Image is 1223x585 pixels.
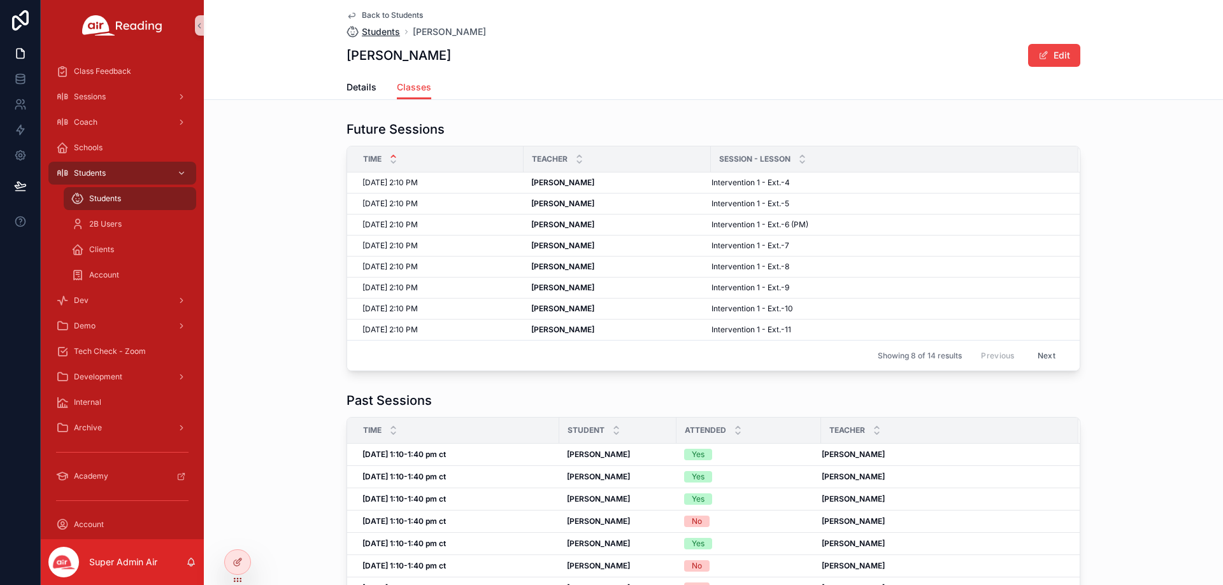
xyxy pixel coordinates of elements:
[712,199,789,209] span: Intervention 1 - Ext.-5
[64,213,196,236] a: 2B Users
[362,516,552,526] a: [DATE] 1:10-1:40 pm ct
[685,425,726,435] span: Attended
[684,449,813,460] a: Yes
[74,471,108,481] span: Academy
[64,187,196,210] a: Students
[362,262,516,272] a: [DATE] 2:10 PM
[48,365,196,388] a: Development
[567,516,630,526] strong: [PERSON_NAME]
[413,25,486,38] a: [PERSON_NAME]
[719,154,790,164] span: Session - Lesson
[89,556,157,568] p: Super Admin Air
[362,283,418,293] span: [DATE] 2:10 PM
[74,423,102,433] span: Archive
[684,538,813,549] a: Yes
[531,262,594,271] strong: [PERSON_NAME]
[822,494,885,504] strong: [PERSON_NAME]
[822,449,1063,460] a: [PERSON_NAME]
[712,220,808,230] span: Intervention 1 - Ext.-6 (PM)
[878,351,962,361] span: Showing 8 of 14 results
[362,304,418,314] span: [DATE] 2:10 PM
[531,199,703,209] a: [PERSON_NAME]
[74,143,103,153] span: Schools
[712,262,1063,272] a: Intervention 1 - Ext.-8
[362,220,516,230] a: [DATE] 2:10 PM
[362,220,418,230] span: [DATE] 2:10 PM
[362,178,516,188] a: [DATE] 2:10 PM
[74,295,89,306] span: Dev
[74,321,96,331] span: Demo
[362,325,516,335] a: [DATE] 2:10 PM
[362,178,418,188] span: [DATE] 2:10 PM
[347,120,445,138] h1: Future Sessions
[347,25,400,38] a: Students
[363,154,382,164] span: Time
[684,471,813,483] a: Yes
[531,283,594,292] strong: [PERSON_NAME]
[362,449,446,459] strong: [DATE] 1:10-1:40 pm ct
[692,449,704,460] div: Yes
[531,220,594,229] strong: [PERSON_NAME]
[89,194,121,204] span: Students
[363,425,382,435] span: Time
[712,262,789,272] span: Intervention 1 - Ext.-8
[362,539,552,549] a: [DATE] 1:10-1:40 pm ct
[74,372,122,382] span: Development
[89,270,119,280] span: Account
[822,472,885,481] strong: [PERSON_NAME]
[531,304,594,313] strong: [PERSON_NAME]
[362,262,418,272] span: [DATE] 2:10 PM
[692,493,704,505] div: Yes
[567,494,669,504] a: [PERSON_NAME]
[362,304,516,314] a: [DATE] 2:10 PM
[822,539,885,548] strong: [PERSON_NAME]
[531,325,594,334] strong: [PERSON_NAME]
[712,178,1063,188] a: Intervention 1 - Ext.-4
[347,10,423,20] a: Back to Students
[712,325,791,335] span: Intervention 1 - Ext.-11
[362,283,516,293] a: [DATE] 2:10 PM
[712,304,1063,314] a: Intervention 1 - Ext.-10
[692,516,702,527] div: No
[567,561,669,571] a: [PERSON_NAME]
[568,425,604,435] span: Student
[531,262,703,272] a: [PERSON_NAME]
[362,561,552,571] a: [DATE] 1:10-1:40 pm ct
[829,425,865,435] span: Teacher
[74,168,106,178] span: Students
[1028,44,1080,67] button: Edit
[567,472,630,481] strong: [PERSON_NAME]
[48,60,196,83] a: Class Feedback
[48,111,196,134] a: Coach
[531,283,703,293] a: [PERSON_NAME]
[822,449,885,459] strong: [PERSON_NAME]
[567,449,669,460] a: [PERSON_NAME]
[362,494,552,504] a: [DATE] 1:10-1:40 pm ct
[48,314,196,337] a: Demo
[82,15,162,36] img: App logo
[362,472,552,482] a: [DATE] 1:10-1:40 pm ct
[347,81,376,94] span: Details
[712,304,793,314] span: Intervention 1 - Ext.-10
[48,465,196,488] a: Academy
[41,51,204,539] div: scrollable content
[712,241,789,251] span: Intervention 1 - Ext.-7
[531,178,594,187] strong: [PERSON_NAME]
[362,25,400,38] span: Students
[531,325,703,335] a: [PERSON_NAME]
[567,539,669,549] a: [PERSON_NAME]
[692,471,704,483] div: Yes
[74,92,106,102] span: Sessions
[74,397,101,407] span: Internal
[712,241,1063,251] a: Intervention 1 - Ext.-7
[531,178,703,188] a: [PERSON_NAME]
[74,346,146,356] span: Tech Check - Zoom
[347,76,376,101] a: Details
[712,283,1063,293] a: Intervention 1 - Ext.-9
[822,561,1063,571] a: [PERSON_NAME]
[567,449,630,459] strong: [PERSON_NAME]
[362,449,552,460] a: [DATE] 1:10-1:40 pm ct
[712,220,1063,230] a: Intervention 1 - Ext.-6 (PM)
[362,325,418,335] span: [DATE] 2:10 PM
